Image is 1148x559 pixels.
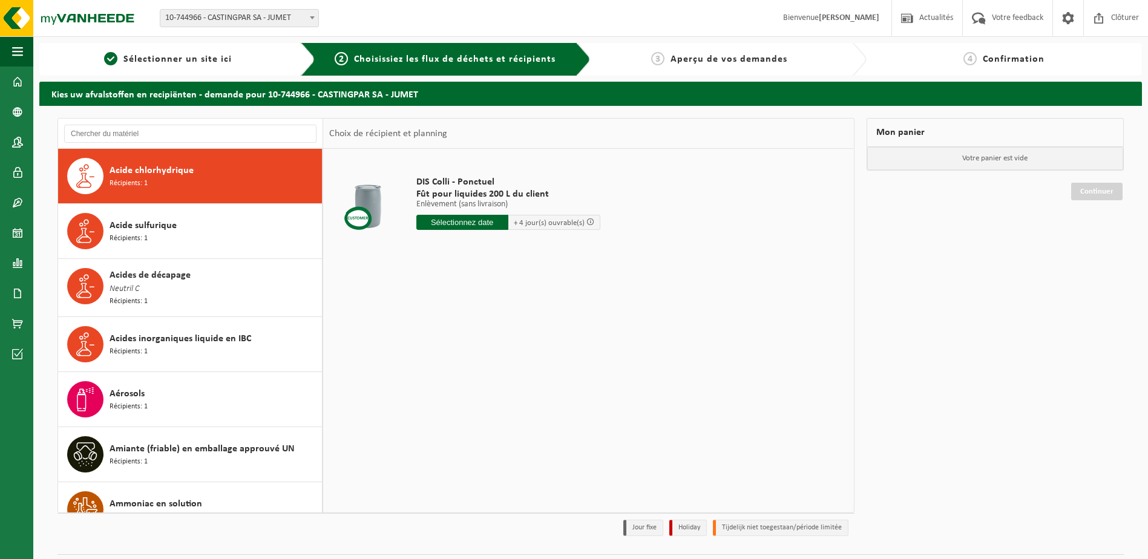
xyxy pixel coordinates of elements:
span: + 4 jour(s) ouvrable(s) [514,219,585,227]
input: Sélectionnez date [416,215,508,230]
a: Continuer [1071,183,1123,200]
span: 10-744966 - CASTINGPAR SA - JUMET [160,10,318,27]
li: Tijdelijk niet toegestaan/période limitée [713,520,848,536]
span: Amiante (friable) en emballage approuvé UN [110,442,295,456]
button: Aérosols Récipients: 1 [58,372,323,427]
span: 10-744966 - CASTINGPAR SA - JUMET [160,9,319,27]
span: Acide sulfurique [110,218,177,233]
p: Votre panier est vide [867,147,1124,170]
span: Fût pour liquides 200 L du client [416,188,600,200]
strong: [PERSON_NAME] [819,13,879,22]
button: Acide sulfurique Récipients: 1 [58,204,323,259]
p: Enlèvement (sans livraison) [416,200,600,209]
button: Acide chlorhydrique Récipients: 1 [58,149,323,204]
div: Mon panier [867,118,1124,147]
span: Récipients: 1 [110,456,148,468]
span: Récipients: 1 [110,178,148,189]
span: 2 [335,52,348,65]
button: Acides inorganiques liquide en IBC Récipients: 1 [58,317,323,372]
input: Chercher du matériel [64,125,317,143]
span: Acides de décapage [110,268,191,283]
span: Récipients: 1 [110,296,148,307]
li: Jour fixe [623,520,663,536]
span: 1 [104,52,117,65]
h2: Kies uw afvalstoffen en recipiënten - demande pour 10-744966 - CASTINGPAR SA - JUMET [39,82,1142,105]
span: Confirmation [983,54,1045,64]
button: Acides de décapage Neutril C Récipients: 1 [58,259,323,317]
span: Acides inorganiques liquide en IBC [110,332,251,346]
span: Sélectionner un site ici [123,54,232,64]
span: 3 [651,52,664,65]
span: Récipients: 1 [110,346,148,358]
span: Récipients: 1 [110,233,148,244]
span: Ammoniac en solution [110,497,202,511]
span: 4 [963,52,977,65]
div: Choix de récipient et planning [323,119,453,149]
span: Aérosols [110,387,145,401]
span: Acide chlorhydrique [110,163,194,178]
span: Aperçu de vos demandes [671,54,787,64]
span: DIS Colli - Ponctuel [416,176,600,188]
span: Neutril C [110,283,139,296]
button: Ammoniac en solution Récipients: 1 [58,482,323,537]
span: Récipients: 1 [110,511,148,523]
button: Amiante (friable) en emballage approuvé UN Récipients: 1 [58,427,323,482]
span: Récipients: 1 [110,401,148,413]
span: Choisissiez les flux de déchets et récipients [354,54,556,64]
li: Holiday [669,520,707,536]
a: 1Sélectionner un site ici [45,52,291,67]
